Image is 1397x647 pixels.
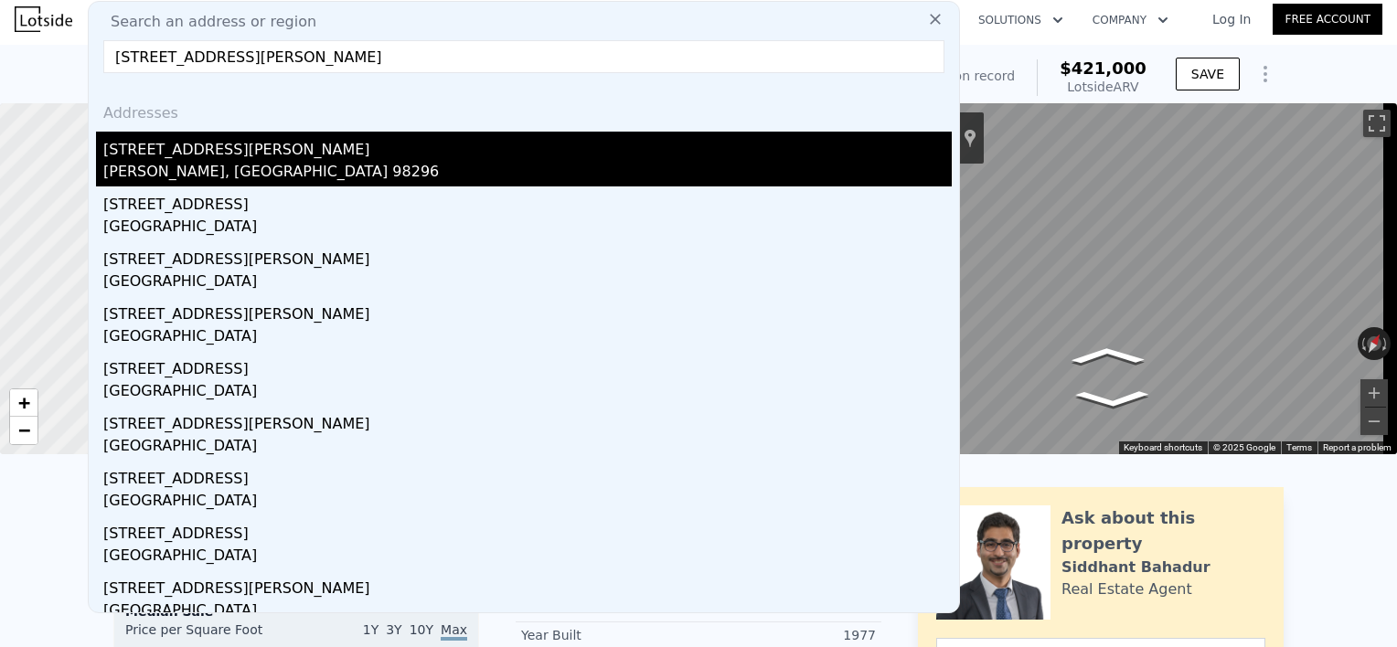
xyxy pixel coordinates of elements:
[837,103,1397,454] div: Street View
[103,435,952,461] div: [GEOGRAPHIC_DATA]
[18,419,30,441] span: −
[103,216,952,241] div: [GEOGRAPHIC_DATA]
[103,515,952,545] div: [STREET_ADDRESS]
[103,186,952,216] div: [STREET_ADDRESS]
[103,599,952,625] div: [GEOGRAPHIC_DATA]
[1061,505,1265,557] div: Ask about this property
[103,570,952,599] div: [STREET_ADDRESS][PERSON_NAME]
[1360,408,1388,435] button: Zoom out
[1360,326,1388,362] button: Reset the view
[1286,442,1312,452] a: Terms (opens in new tab)
[103,161,952,186] div: [PERSON_NAME], [GEOGRAPHIC_DATA] 98296
[1061,557,1210,578] div: Siddhant Bahadur
[103,132,952,161] div: [STREET_ADDRESS][PERSON_NAME]
[1273,4,1382,35] a: Free Account
[964,4,1078,37] button: Solutions
[1060,78,1146,96] div: Lotside ARV
[1213,442,1275,452] span: © 2025 Google
[103,351,952,380] div: [STREET_ADDRESS]
[1176,58,1240,90] button: SAVE
[1051,342,1164,369] path: Go Northwest, 38th Ave E
[103,461,952,490] div: [STREET_ADDRESS]
[1190,10,1273,28] a: Log In
[1061,578,1192,600] div: Real Estate Agent
[410,622,433,637] span: 10Y
[964,128,976,148] a: Show location on map
[1323,442,1392,452] a: Report a problem
[96,11,316,33] span: Search an address or region
[521,626,698,644] div: Year Built
[441,622,467,641] span: Max
[386,622,401,637] span: 3Y
[10,417,37,444] a: Zoom out
[1056,386,1168,413] path: Go Southeast, 38th Ave E
[96,88,952,132] div: Addresses
[1358,327,1368,360] button: Rotate counterclockwise
[363,622,379,637] span: 1Y
[15,6,72,32] img: Lotside
[837,103,1397,454] div: Map
[698,626,876,644] div: 1977
[1360,379,1388,407] button: Zoom in
[103,490,952,515] div: [GEOGRAPHIC_DATA]
[103,545,952,570] div: [GEOGRAPHIC_DATA]
[18,391,30,414] span: +
[103,380,952,406] div: [GEOGRAPHIC_DATA]
[103,241,952,270] div: [STREET_ADDRESS][PERSON_NAME]
[1247,56,1284,92] button: Show Options
[10,389,37,417] a: Zoom in
[103,270,952,296] div: [GEOGRAPHIC_DATA]
[1381,327,1392,360] button: Rotate clockwise
[1078,4,1183,37] button: Company
[103,325,952,351] div: [GEOGRAPHIC_DATA]
[1124,441,1202,454] button: Keyboard shortcuts
[103,296,952,325] div: [STREET_ADDRESS][PERSON_NAME]
[1363,110,1391,137] button: Toggle fullscreen view
[103,406,952,435] div: [STREET_ADDRESS][PERSON_NAME]
[103,40,944,73] input: Enter an address, city, region, neighborhood or zip code
[1060,58,1146,78] span: $421,000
